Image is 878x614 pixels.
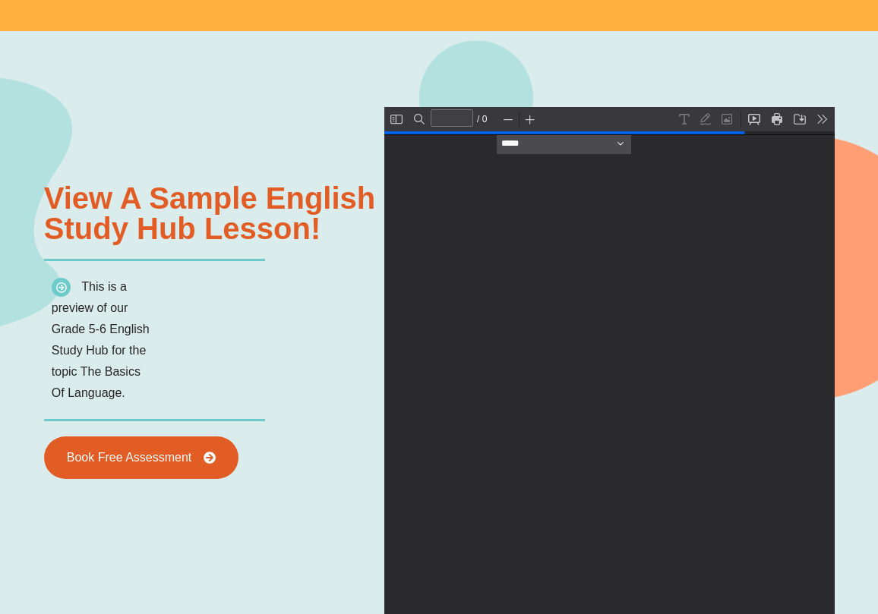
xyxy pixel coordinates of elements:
iframe: Chat Widget [617,442,878,614]
div: チャットウィジェット [617,442,878,614]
